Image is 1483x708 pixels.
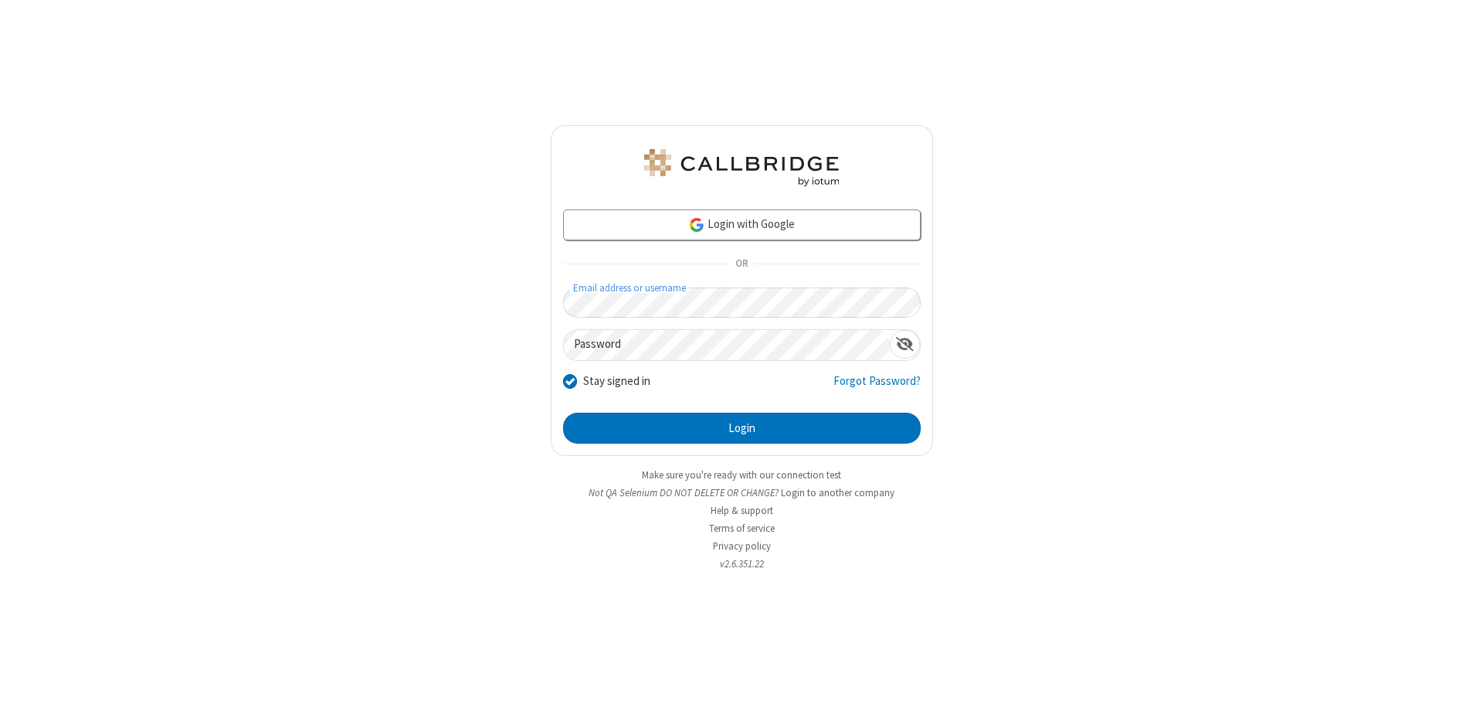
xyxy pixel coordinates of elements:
li: Not QA Selenium DO NOT DELETE OR CHANGE? [551,485,933,500]
div: Show password [890,330,920,359]
a: Terms of service [709,522,775,535]
button: Login to another company [781,485,894,500]
a: Login with Google [563,209,921,240]
a: Make sure you're ready with our connection test [642,468,841,482]
a: Privacy policy [713,540,771,553]
li: v2.6.351.22 [551,557,933,571]
input: Email address or username [563,288,921,318]
input: Password [564,330,890,360]
a: Forgot Password? [833,373,921,402]
span: OR [729,254,754,275]
img: QA Selenium DO NOT DELETE OR CHANGE [641,149,842,186]
a: Help & support [711,504,773,517]
button: Login [563,413,921,444]
img: google-icon.png [688,216,705,233]
label: Stay signed in [583,373,650,390]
